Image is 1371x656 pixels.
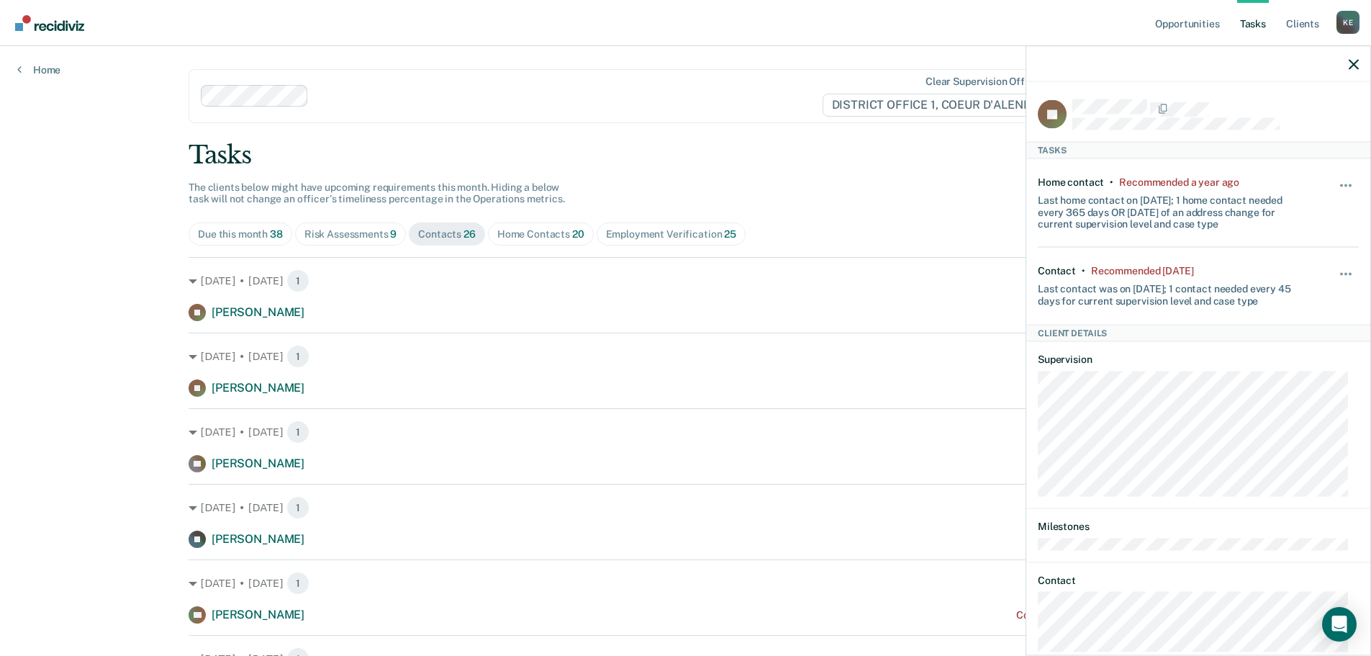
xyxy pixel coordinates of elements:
div: Risk Assessments [304,228,397,241]
span: 1 [286,269,309,292]
dt: Supervision [1038,353,1359,365]
span: 9 [390,228,397,240]
div: Tasks [1026,141,1370,158]
div: Recommended a year ago [1119,176,1239,188]
div: Recommended 2 months ago [1091,265,1193,277]
span: [PERSON_NAME] [212,608,304,621]
span: [PERSON_NAME] [212,457,304,470]
div: • [1110,176,1113,188]
img: Recidiviz [15,15,84,31]
div: Clear supervision officers [926,76,1048,88]
span: 38 [270,228,283,240]
span: 1 [286,572,309,595]
div: [DATE] • [DATE] [189,345,1182,368]
span: [PERSON_NAME] [212,381,304,395]
div: Contacts [418,228,476,241]
span: 1 [286,496,309,519]
span: [PERSON_NAME] [212,305,304,319]
div: Last contact was on [DATE]; 1 contact needed every 45 days for current supervision level and case... [1038,277,1306,307]
div: Contact [1038,265,1076,277]
div: Tasks [189,140,1182,170]
span: 26 [463,228,476,240]
div: K E [1336,11,1359,34]
button: Profile dropdown button [1336,11,1359,34]
div: Open Intercom Messenger [1322,607,1357,642]
a: Home [17,63,60,76]
div: • [1082,265,1085,277]
span: 1 [286,421,309,444]
div: [DATE] • [DATE] [189,269,1182,292]
div: Contact recommended a month ago [1016,609,1182,621]
div: Client Details [1026,324,1370,341]
span: 1 [286,345,309,368]
div: Employment Verification [606,228,736,241]
div: [DATE] • [DATE] [189,496,1182,519]
span: 20 [572,228,584,240]
dt: Contact [1038,574,1359,586]
div: Due this month [198,228,283,241]
span: DISTRICT OFFICE 1, COEUR D'ALENE [823,94,1051,117]
span: 25 [724,228,736,240]
div: Home Contacts [497,228,584,241]
div: Last home contact on [DATE]; 1 home contact needed every 365 days OR [DATE] of an address change ... [1038,188,1306,230]
span: The clients below might have upcoming requirements this month. Hiding a below task will not chang... [189,181,565,205]
dt: Milestones [1038,521,1359,533]
div: [DATE] • [DATE] [189,421,1182,444]
div: [DATE] • [DATE] [189,572,1182,595]
span: [PERSON_NAME] [212,532,304,546]
div: Home contact [1038,176,1104,188]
